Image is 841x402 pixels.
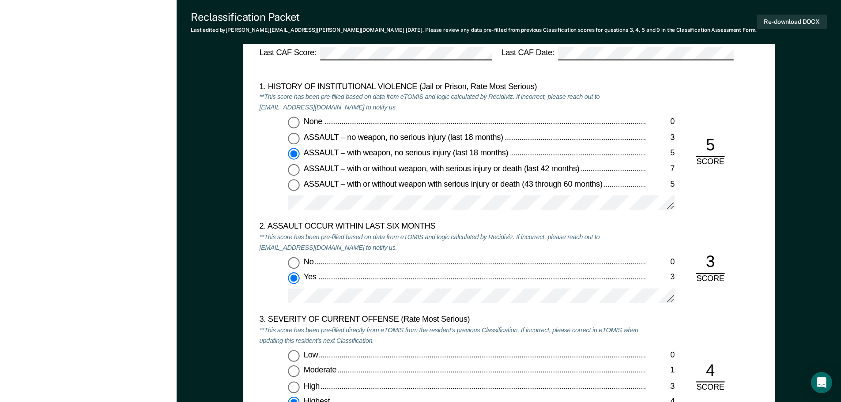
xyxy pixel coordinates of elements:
button: Re-download DOCX [757,15,827,29]
label: Last CAF Date: [501,47,733,60]
div: 3. SEVERITY OF CURRENT OFFENSE (Rate Most Serious) [259,315,646,325]
span: No [303,257,315,266]
input: No0 [288,257,299,269]
input: None0 [288,117,299,128]
input: Low0 [288,350,299,362]
em: **This score has been pre-filled based on data from eTOMIS and logic calculated by Recidiviz. If ... [259,233,600,252]
span: Moderate [303,366,338,375]
div: 0 [646,257,675,268]
input: High3 [288,382,299,393]
input: Yes3 [288,273,299,284]
span: Low [303,350,319,359]
div: 1 [646,366,675,376]
div: Open Intercom Messenger [811,372,832,393]
div: 3 [646,273,675,283]
input: ASSAULT – with weapon, no serious injury (last 18 months)5 [288,148,299,160]
input: Last CAF Score: [320,47,491,60]
div: 4 [696,361,724,383]
div: SCORE [689,383,732,393]
div: 0 [646,117,675,128]
div: 3 [646,382,675,392]
span: ASSAULT – no weapon, no serious injury (last 18 months) [303,133,505,142]
div: 5 [646,180,675,190]
span: ASSAULT – with or without weapon, with serious injury or death (last 42 months) [303,164,581,173]
label: Last CAF Score: [259,47,491,60]
input: Moderate1 [288,366,299,377]
span: None [303,117,324,126]
div: 5 [696,135,724,157]
span: [DATE] [406,27,422,33]
input: ASSAULT – with or without weapon, with serious injury or death (last 42 months)7 [288,164,299,176]
input: ASSAULT – with or without weapon with serious injury or death (43 through 60 months)5 [288,180,299,191]
div: SCORE [689,274,732,285]
div: 7 [646,164,675,175]
div: 0 [646,350,675,361]
span: ASSAULT – with or without weapon with serious injury or death (43 through 60 months) [303,180,603,188]
div: Reclassification Packet [191,11,756,23]
div: 3 [696,252,724,274]
input: ASSAULT – no weapon, no serious injury (last 18 months)3 [288,133,299,144]
div: 1. HISTORY OF INSTITUTIONAL VIOLENCE (Jail or Prison, Rate Most Serious) [259,82,646,92]
span: Yes [303,273,317,282]
em: **This score has been pre-filled directly from eTOMIS from the resident's previous Classification... [259,326,638,345]
span: High [303,382,321,391]
span: ASSAULT – with weapon, no serious injury (last 18 months) [303,148,509,157]
div: 3 [646,133,675,143]
div: Last edited by [PERSON_NAME][EMAIL_ADDRESS][PERSON_NAME][DOMAIN_NAME] . Please review any data pr... [191,27,756,33]
div: 2. ASSAULT OCCUR WITHIN LAST SIX MONTHS [259,222,646,232]
em: **This score has been pre-filled based on data from eTOMIS and logic calculated by Recidiviz. If ... [259,93,600,112]
div: SCORE [689,158,732,168]
div: 5 [646,148,675,159]
input: Last CAF Date: [558,47,733,60]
